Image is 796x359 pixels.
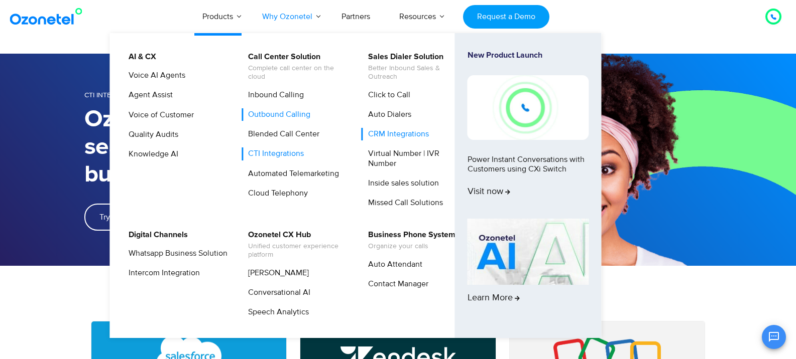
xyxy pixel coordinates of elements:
a: Request a Demo [463,5,549,29]
a: Blended Call Center [242,128,321,140]
a: Contact Manager [362,278,430,290]
span: Better Inbound Sales & Outreach [368,64,467,81]
a: Cloud Telephony [242,187,309,200]
a: Quality Audits [122,128,180,141]
a: Automated Telemarketing [242,167,340,180]
h1: Ozonetel works seamlessly with other business tools [84,106,398,189]
a: Outbound Calling [242,108,312,121]
span: Unified customer experience platform [248,242,347,259]
a: Conversational AI [242,286,312,299]
a: Sales Dialer SolutionBetter Inbound Sales & Outreach [362,51,469,83]
a: Learn More [468,219,589,321]
a: Voice of Customer [122,109,195,121]
a: AI & CX [122,51,158,63]
a: CRM Integrations [362,128,430,140]
span: Organize your calls [368,242,456,251]
span: Visit now [468,187,510,198]
a: Auto Dialers [362,108,413,121]
a: Auto Attendant [362,258,424,271]
a: New Product LaunchPower Instant Conversations with Customers using CXi SwitchVisit now [468,51,589,215]
a: [PERSON_NAME] [242,267,310,279]
a: Digital Channels [122,229,189,241]
button: Open chat [762,325,786,349]
a: Try it free [84,204,148,231]
span: Complete call center on the cloud [248,64,347,81]
a: Click to Call [362,89,412,101]
img: AI [468,219,589,285]
a: Intercom Integration [122,267,201,279]
a: Missed Call Solutions [362,197,444,209]
span: Try it free [99,213,133,221]
a: Voice AI Agents [122,69,187,82]
a: Inside sales solution [362,177,440,190]
a: Business Phone SystemOrganize your calls [362,229,457,252]
a: Agent Assist [122,89,174,101]
a: Call Center SolutionComplete call center on the cloud [242,51,349,83]
a: Knowledge AI [122,148,180,160]
span: Learn More [468,293,520,304]
a: Speech Analytics [242,306,310,318]
img: New-Project-17.png [468,75,589,139]
a: Ozonetel CX HubUnified customer experience platform [242,229,349,261]
span: CTI Integrations [84,91,145,99]
a: Virtual Number | IVR Number [362,147,469,169]
a: Inbound Calling [242,89,305,101]
a: Whatsapp Business Solution [122,247,229,260]
a: CTI Integrations [242,147,305,160]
